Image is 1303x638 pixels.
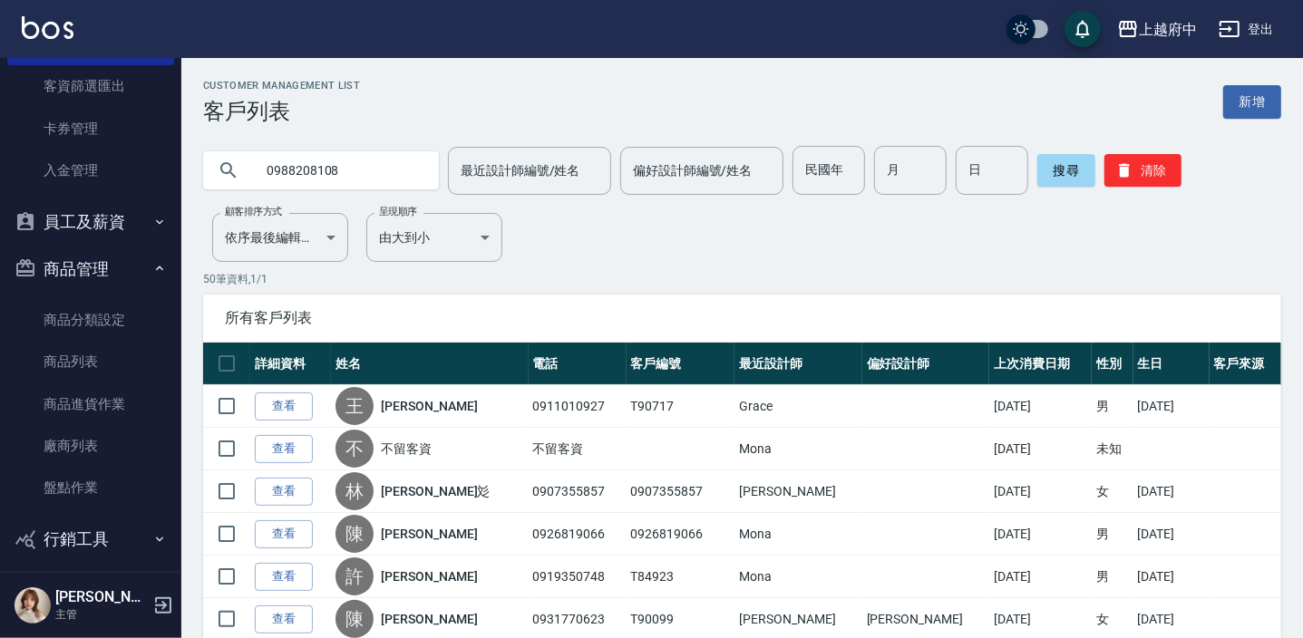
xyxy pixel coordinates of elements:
[627,343,735,385] th: 客戶編號
[381,567,477,585] a: [PERSON_NAME]
[1065,11,1101,47] button: save
[203,271,1281,287] p: 50 筆資料, 1 / 1
[381,610,477,628] a: [PERSON_NAME]
[734,513,861,556] td: Mona
[335,430,374,468] div: 不
[1092,428,1133,470] td: 未知
[1223,85,1281,119] a: 新增
[255,392,313,420] a: 查看
[1133,513,1210,556] td: [DATE]
[734,385,861,428] td: Grace
[1133,385,1210,428] td: [DATE]
[989,513,1092,556] td: [DATE]
[1210,343,1281,385] th: 客戶來源
[734,556,861,598] td: Mona
[1092,513,1133,556] td: 男
[989,470,1092,513] td: [DATE]
[627,513,735,556] td: 0926819066
[335,600,374,638] div: 陳
[7,563,174,610] button: 資料設定
[989,428,1092,470] td: [DATE]
[1211,13,1281,46] button: 登出
[335,557,374,595] div: 許
[7,198,174,246] button: 員工及薪資
[1092,556,1133,598] td: 男
[255,605,313,633] a: 查看
[1092,343,1133,385] th: 性別
[331,343,528,385] th: 姓名
[529,343,627,385] th: 電話
[627,470,735,513] td: 0907355857
[734,470,861,513] td: [PERSON_NAME]
[255,520,313,548] a: 查看
[529,428,627,470] td: 不留客資
[225,309,1259,327] span: 所有客戶列表
[203,80,360,92] h2: Customer Management List
[7,108,174,150] a: 卡券管理
[7,383,174,425] a: 商品進貨作業
[529,513,627,556] td: 0926819066
[1037,154,1095,187] button: 搜尋
[7,516,174,563] button: 行銷工具
[989,385,1092,428] td: [DATE]
[381,397,477,415] a: [PERSON_NAME]
[734,428,861,470] td: Mona
[862,343,989,385] th: 偏好設計師
[250,343,331,385] th: 詳細資料
[381,482,490,500] a: [PERSON_NAME]彣
[989,343,1092,385] th: 上次消費日期
[22,16,73,39] img: Logo
[1133,470,1210,513] td: [DATE]
[1092,385,1133,428] td: 男
[254,146,424,195] input: 搜尋關鍵字
[381,440,432,458] a: 不留客資
[379,205,417,218] label: 呈現順序
[7,246,174,293] button: 商品管理
[255,478,313,506] a: 查看
[7,299,174,341] a: 商品分類設定
[55,606,148,623] p: 主管
[1104,154,1181,187] button: 清除
[7,65,174,107] a: 客資篩選匯出
[1139,18,1197,41] div: 上越府中
[627,556,735,598] td: T84923
[989,556,1092,598] td: [DATE]
[203,99,360,124] h3: 客戶列表
[335,515,374,553] div: 陳
[734,343,861,385] th: 最近設計師
[225,205,282,218] label: 顧客排序方式
[1092,470,1133,513] td: 女
[7,150,174,191] a: 入金管理
[7,341,174,382] a: 商品列表
[366,213,502,262] div: 由大到小
[255,563,313,591] a: 查看
[55,588,148,606] h5: [PERSON_NAME]
[1110,11,1204,48] button: 上越府中
[335,472,374,510] div: 林
[15,587,51,623] img: Person
[381,525,477,543] a: [PERSON_NAME]
[255,435,313,463] a: 查看
[627,385,735,428] td: T90717
[529,470,627,513] td: 0907355857
[335,387,374,425] div: 王
[212,213,348,262] div: 依序最後編輯時間
[529,385,627,428] td: 0911010927
[1133,556,1210,598] td: [DATE]
[7,467,174,508] a: 盤點作業
[7,425,174,467] a: 廠商列表
[529,556,627,598] td: 0919350748
[1133,343,1210,385] th: 生日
